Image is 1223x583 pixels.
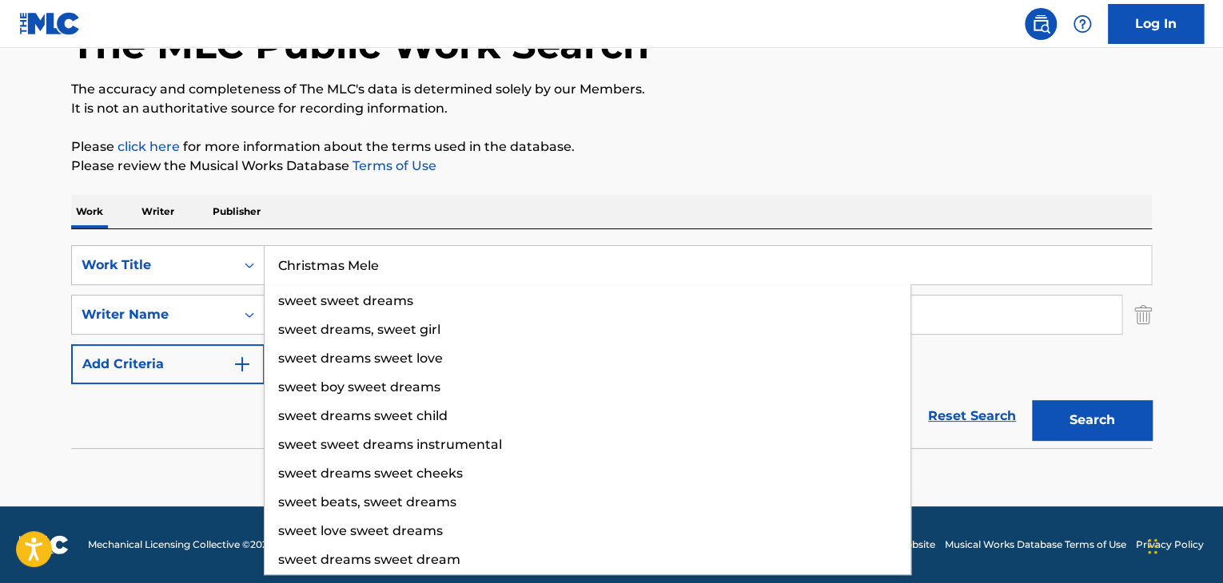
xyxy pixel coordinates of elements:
[278,466,463,481] span: sweet dreams sweet cheeks
[118,139,180,154] a: click here
[1031,14,1050,34] img: search
[82,256,225,275] div: Work Title
[71,137,1152,157] p: Please for more information about the terms used in the database.
[278,523,443,538] span: sweet love sweet dreams
[278,379,440,395] span: sweet boy sweet dreams
[71,99,1152,118] p: It is not an authoritative source for recording information.
[920,399,1024,434] a: Reset Search
[1136,537,1204,552] a: Privacy Policy
[71,157,1152,176] p: Please review the Musical Works Database
[278,293,413,308] span: sweet sweet dreams
[349,158,436,173] a: Terms of Use
[71,195,108,228] p: Work
[278,437,502,452] span: sweet sweet dreams instrumental
[278,408,448,423] span: sweet dreams sweet child
[1073,14,1092,34] img: help
[71,80,1152,99] p: The accuracy and completeness of The MLC's data is determined solely by our Members.
[278,552,460,567] span: sweet dreams sweet dream
[88,537,273,552] span: Mechanical Licensing Collective © 2025
[1134,295,1152,335] img: Delete Criterion
[1148,522,1157,570] div: Drag
[82,305,225,324] div: Writer Name
[1066,8,1098,40] div: Help
[233,355,252,374] img: 9d2ae6d4665cec9f34b9.svg
[19,12,81,35] img: MLC Logo
[1143,506,1223,583] iframe: Chat Widget
[278,494,456,510] span: sweet beats, sweet dreams
[19,535,69,554] img: logo
[137,195,179,228] p: Writer
[208,195,265,228] p: Publisher
[71,344,265,384] button: Add Criteria
[1025,8,1057,40] a: Public Search
[945,537,1126,552] a: Musical Works Database Terms of Use
[71,245,1152,448] form: Search Form
[278,351,443,366] span: sweet dreams sweet love
[1108,4,1204,44] a: Log In
[278,322,440,337] span: sweet dreams, sweet girl
[1032,400,1152,440] button: Search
